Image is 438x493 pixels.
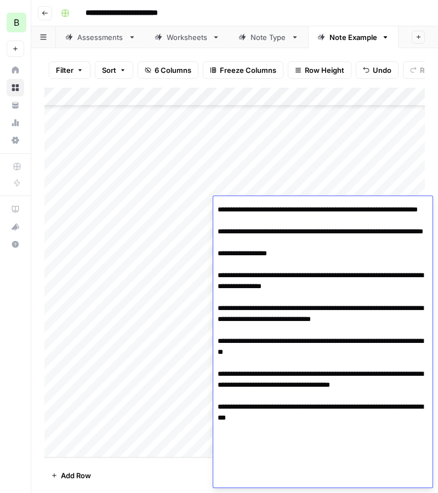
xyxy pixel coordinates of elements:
[49,61,90,79] button: Filter
[373,65,391,76] span: Undo
[95,61,133,79] button: Sort
[329,32,377,43] div: Note Example
[145,26,229,48] a: Worksheets
[7,114,24,131] a: Usage
[288,61,351,79] button: Row Height
[7,218,24,236] button: What's new?
[7,200,24,218] a: AirOps Academy
[229,26,308,48] a: Note Type
[56,26,145,48] a: Assessments
[305,65,344,76] span: Row Height
[138,61,198,79] button: 6 Columns
[7,131,24,149] a: Settings
[14,16,19,29] span: B
[7,79,24,96] a: Browse
[155,65,191,76] span: 6 Columns
[7,236,24,253] button: Help + Support
[61,470,91,481] span: Add Row
[167,32,208,43] div: Worksheets
[220,65,276,76] span: Freeze Columns
[7,96,24,114] a: Your Data
[7,61,24,79] a: Home
[102,65,116,76] span: Sort
[44,467,98,484] button: Add Row
[356,61,399,79] button: Undo
[7,9,24,36] button: Workspace: Blueprint
[251,32,287,43] div: Note Type
[203,61,283,79] button: Freeze Columns
[7,219,24,235] div: What's new?
[56,65,73,76] span: Filter
[308,26,399,48] a: Note Example
[77,32,124,43] div: Assessments
[420,65,437,76] span: Redo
